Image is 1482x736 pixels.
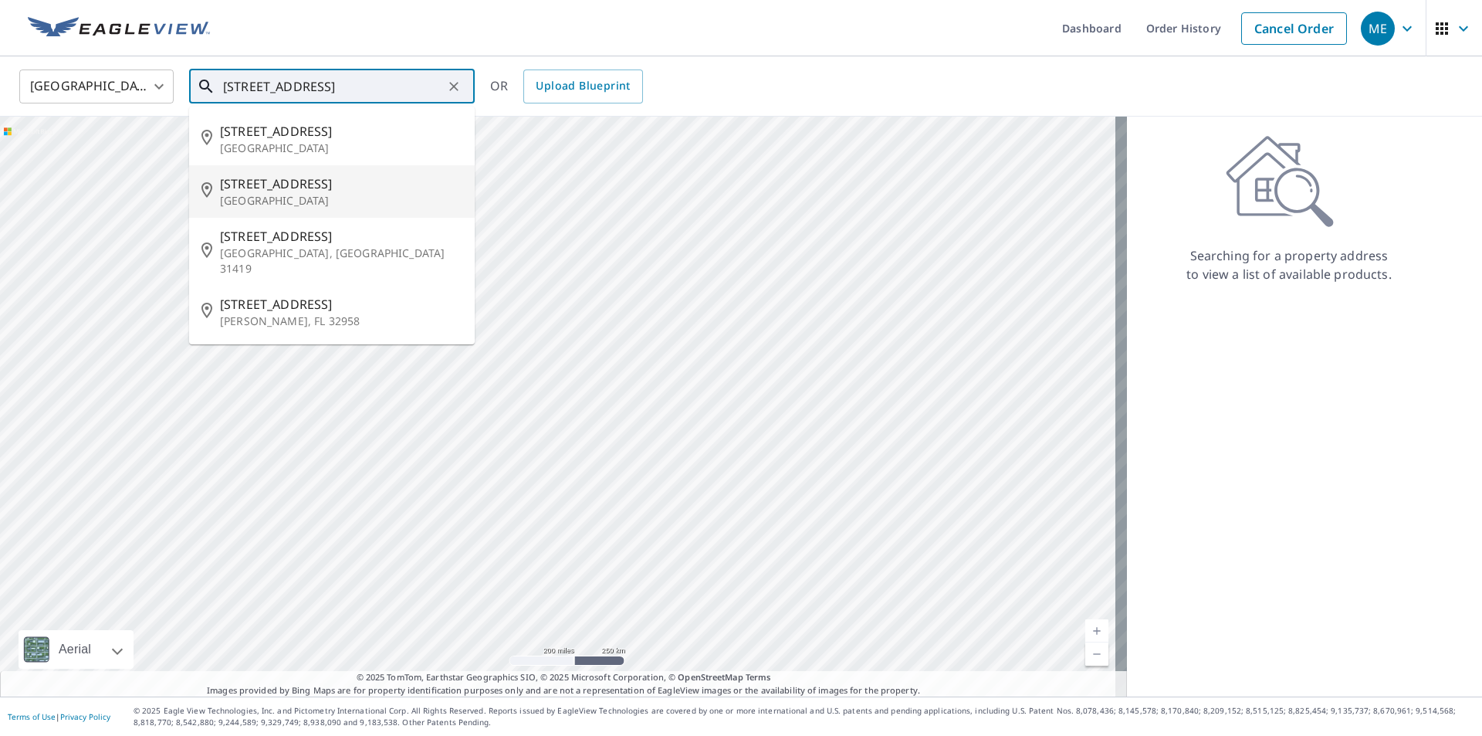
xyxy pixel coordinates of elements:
span: © 2025 TomTom, Earthstar Geographics SIO, © 2025 Microsoft Corporation, © [357,671,771,684]
p: [GEOGRAPHIC_DATA], [GEOGRAPHIC_DATA] 31419 [220,246,462,276]
a: Terms [746,671,771,683]
p: | [8,712,110,721]
input: Search by address or latitude-longitude [223,65,443,108]
p: [GEOGRAPHIC_DATA] [220,141,462,156]
a: Current Level 5, Zoom Out [1085,643,1108,666]
div: Aerial [19,630,134,669]
a: Current Level 5, Zoom In [1085,619,1108,643]
div: Aerial [54,630,96,669]
div: ME [1361,12,1395,46]
span: [STREET_ADDRESS] [220,122,462,141]
img: EV Logo [28,17,210,40]
a: Upload Blueprint [523,70,642,103]
a: OpenStreetMap [678,671,743,683]
div: [GEOGRAPHIC_DATA] [19,65,174,108]
p: [PERSON_NAME], FL 32958 [220,314,462,329]
p: [GEOGRAPHIC_DATA] [220,193,462,209]
a: Terms of Use [8,711,56,722]
p: Searching for a property address to view a list of available products. [1186,246,1392,283]
a: Privacy Policy [60,711,110,722]
a: Cancel Order [1241,12,1347,45]
div: OR [490,70,643,103]
span: [STREET_ADDRESS] [220,175,462,193]
button: Clear [443,76,465,97]
span: Upload Blueprint [536,76,630,96]
p: © 2025 Eagle View Technologies, Inc. and Pictometry International Corp. All Rights Reserved. Repo... [134,705,1474,728]
span: [STREET_ADDRESS] [220,295,462,314]
span: [STREET_ADDRESS] [220,227,462,246]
